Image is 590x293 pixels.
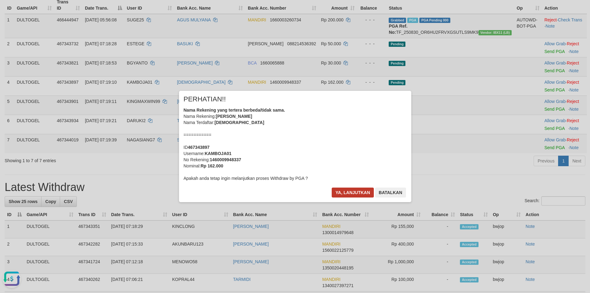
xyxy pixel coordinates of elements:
button: Batalkan [375,188,406,198]
button: Ya, lanjutkan [332,188,374,198]
b: [PERSON_NAME] [216,114,252,119]
b: [DEMOGRAPHIC_DATA] [215,120,264,125]
b: KAMBOJA01 [205,151,231,156]
b: 467343897 [188,145,210,150]
span: PERHATIAN!! [184,96,226,102]
b: Nama Rekening yang tertera berbeda/tidak sama. [184,108,285,113]
button: Open LiveChat chat widget [2,2,21,21]
div: Nama Rekening: Nama Terdaftar: =========== ID Username: No Rekening: Nominal: Apakah anda tetap i... [184,107,407,181]
b: 1460009948337 [210,157,241,162]
b: Rp 162.000 [201,163,223,168]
